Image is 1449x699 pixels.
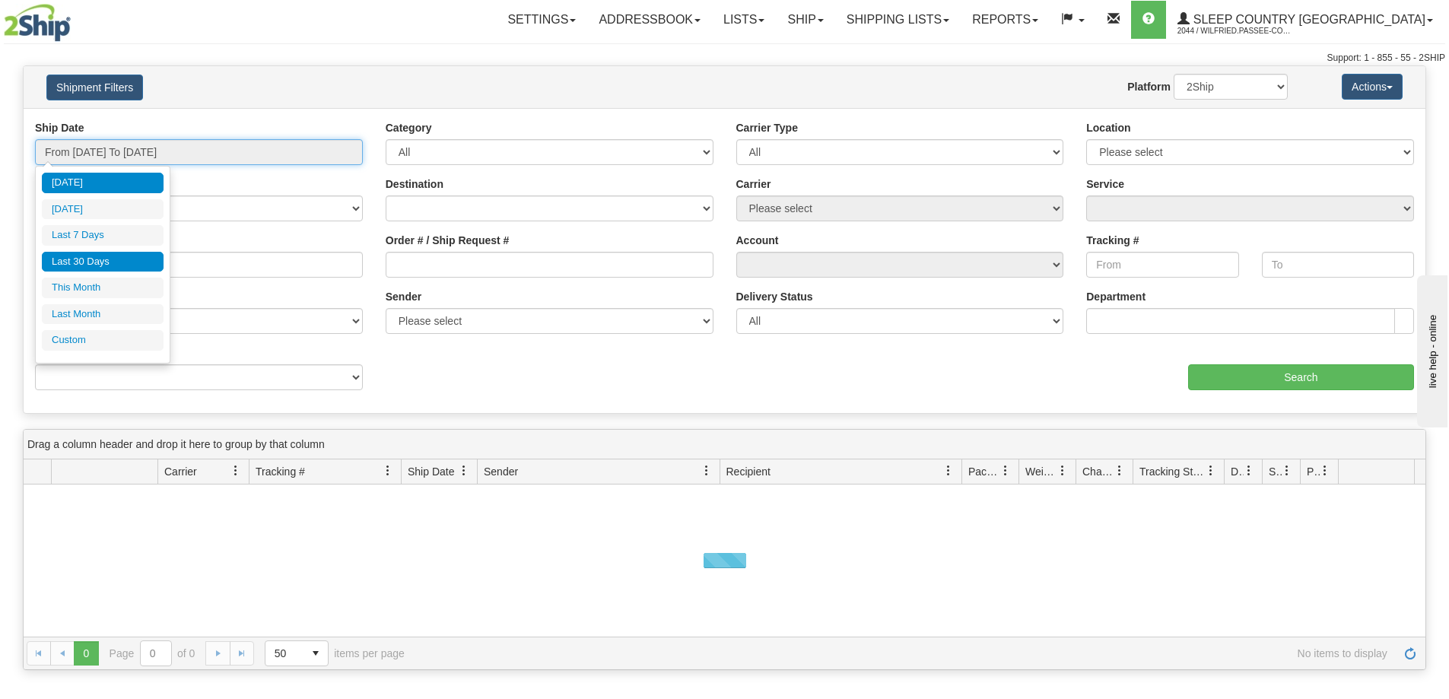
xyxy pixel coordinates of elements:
[42,199,164,220] li: [DATE]
[451,458,477,484] a: Ship Date filter column settings
[1025,464,1057,479] span: Weight
[386,120,432,135] label: Category
[1127,79,1171,94] label: Platform
[993,458,1018,484] a: Packages filter column settings
[1231,464,1244,479] span: Delivery Status
[496,1,587,39] a: Settings
[1236,458,1262,484] a: Delivery Status filter column settings
[1398,641,1422,666] a: Refresh
[484,464,518,479] span: Sender
[42,330,164,351] li: Custom
[1274,458,1300,484] a: Shipment Issues filter column settings
[24,430,1425,459] div: grid grouping header
[1086,233,1139,248] label: Tracking #
[1086,176,1124,192] label: Service
[1177,24,1292,39] span: 2044 / Wilfried.Passee-Coutrin
[265,640,405,666] span: items per page
[42,252,164,272] li: Last 30 Days
[110,640,195,666] span: Page of 0
[1139,464,1206,479] span: Tracking Status
[42,304,164,325] li: Last Month
[42,278,164,298] li: This Month
[712,1,776,39] a: Lists
[835,1,961,39] a: Shipping lists
[223,458,249,484] a: Carrier filter column settings
[1342,74,1403,100] button: Actions
[386,176,443,192] label: Destination
[1190,13,1425,26] span: Sleep Country [GEOGRAPHIC_DATA]
[303,641,328,666] span: select
[1414,272,1447,427] iframe: chat widget
[4,52,1445,65] div: Support: 1 - 855 - 55 - 2SHIP
[1086,252,1238,278] input: From
[1086,289,1146,304] label: Department
[256,464,305,479] span: Tracking #
[46,75,143,100] button: Shipment Filters
[587,1,712,39] a: Addressbook
[42,225,164,246] li: Last 7 Days
[1269,464,1282,479] span: Shipment Issues
[1198,458,1224,484] a: Tracking Status filter column settings
[275,646,294,661] span: 50
[1086,120,1130,135] label: Location
[736,120,798,135] label: Carrier Type
[968,464,1000,479] span: Packages
[426,647,1387,659] span: No items to display
[1082,464,1114,479] span: Charge
[1107,458,1133,484] a: Charge filter column settings
[1050,458,1076,484] a: Weight filter column settings
[936,458,961,484] a: Recipient filter column settings
[1188,364,1414,390] input: Search
[4,4,71,42] img: logo2044.jpg
[961,1,1050,39] a: Reports
[776,1,834,39] a: Ship
[386,233,510,248] label: Order # / Ship Request #
[726,464,771,479] span: Recipient
[1262,252,1414,278] input: To
[1166,1,1444,39] a: Sleep Country [GEOGRAPHIC_DATA] 2044 / Wilfried.Passee-Coutrin
[35,120,84,135] label: Ship Date
[736,289,813,304] label: Delivery Status
[1312,458,1338,484] a: Pickup Status filter column settings
[736,176,771,192] label: Carrier
[164,464,197,479] span: Carrier
[11,13,141,24] div: live help - online
[408,464,454,479] span: Ship Date
[42,173,164,193] li: [DATE]
[265,640,329,666] span: Page sizes drop down
[736,233,779,248] label: Account
[74,641,98,666] span: Page 0
[386,289,421,304] label: Sender
[375,458,401,484] a: Tracking # filter column settings
[1307,464,1320,479] span: Pickup Status
[694,458,720,484] a: Sender filter column settings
